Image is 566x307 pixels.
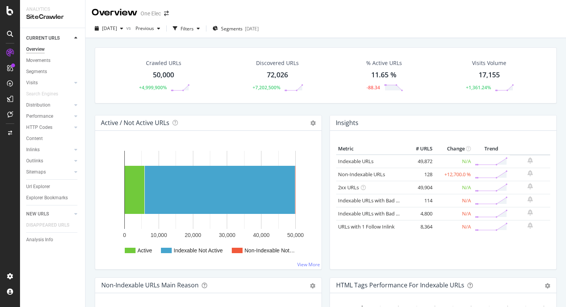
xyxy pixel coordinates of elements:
div: Visits Volume [472,59,506,67]
div: arrow-right-arrow-left [164,11,169,16]
a: Indexable URLs with Bad Description [338,210,422,217]
text: Active [137,247,152,254]
a: Visits [26,79,72,87]
div: Visits [26,79,38,87]
a: DISAPPEARED URLS [26,221,77,229]
a: Url Explorer [26,183,80,191]
div: Search Engines [26,90,58,98]
div: CURRENT URLS [26,34,60,42]
a: Outlinks [26,157,72,165]
a: Segments [26,68,80,76]
a: 2xx URLs [338,184,359,191]
div: 11.65 % [371,70,397,80]
div: Non-Indexable URLs Main Reason [101,281,199,289]
a: Inlinks [26,146,72,154]
td: 4,800 [404,207,434,220]
span: Previous [132,25,154,32]
div: Inlinks [26,146,40,154]
div: +4,999,900% [139,84,167,91]
div: Movements [26,57,50,65]
a: Performance [26,112,72,120]
a: Indexable URLs [338,158,373,165]
text: Non-Indexable Not… [244,247,295,254]
div: One Elec [141,10,161,17]
th: Metric [336,143,404,155]
a: Explorer Bookmarks [26,194,80,202]
div: bell-plus [527,183,533,189]
div: bell-plus [527,209,533,215]
td: 8,364 [404,220,434,233]
a: NEW URLS [26,210,72,218]
svg: A chart. [101,143,315,263]
div: SiteCrawler [26,13,79,22]
div: HTML Tags Performance for Indexable URLs [336,281,464,289]
a: Sitemaps [26,168,72,176]
div: gear [310,283,315,289]
td: 114 [404,194,434,207]
td: 49,904 [404,181,434,194]
td: 128 [404,168,434,181]
div: [DATE] [245,25,259,32]
a: Content [26,135,80,143]
div: 72,026 [267,70,288,80]
div: bell-plus [527,157,533,164]
span: Segments [221,25,243,32]
button: Filters [170,22,203,35]
a: Distribution [26,101,72,109]
span: vs [126,25,132,31]
div: bell-plus [527,196,533,202]
text: 0 [123,232,126,238]
a: CURRENT URLS [26,34,72,42]
button: Previous [132,22,163,35]
div: Overview [26,45,45,53]
a: URLs with 1 Follow Inlink [338,223,395,230]
a: Analysis Info [26,236,80,244]
a: Indexable URLs with Bad H1 [338,197,402,204]
div: 50,000 [153,70,174,80]
div: +7,202,500% [253,84,280,91]
div: Url Explorer [26,183,50,191]
a: Overview [26,45,80,53]
div: HTTP Codes [26,123,52,132]
td: N/A [434,220,473,233]
div: Sitemaps [26,168,46,176]
div: +1,361.24% [466,84,491,91]
i: Options [310,120,316,126]
a: Non-Indexable URLs [338,171,385,178]
th: # URLS [404,143,434,155]
text: 30,000 [219,232,235,238]
text: 20,000 [185,232,201,238]
text: 40,000 [253,232,270,238]
div: Overview [92,6,137,19]
div: Crawled URLs [146,59,181,67]
a: Search Engines [26,90,66,98]
a: Movements [26,57,80,65]
a: View More [297,261,320,268]
div: NEW URLS [26,210,49,218]
div: Filters [181,25,194,32]
div: -88.34 [367,84,380,91]
span: 2025 Sep. 26th [102,25,117,32]
a: HTTP Codes [26,123,72,132]
text: 50,000 [287,232,304,238]
div: % Active URLs [366,59,402,67]
div: Analytics [26,6,79,13]
div: bell-plus [527,170,533,176]
text: Indexable Not Active [174,247,223,254]
text: 10,000 [151,232,167,238]
td: N/A [434,194,473,207]
div: Explorer Bookmarks [26,194,68,202]
td: 49,872 [404,155,434,168]
div: Discovered URLs [256,59,299,67]
div: Distribution [26,101,50,109]
h4: Active / Not Active URLs [101,118,169,128]
iframe: Intercom live chat [540,281,558,299]
div: Analysis Info [26,236,53,244]
td: N/A [434,181,473,194]
div: 17,155 [479,70,500,80]
div: DISAPPEARED URLS [26,221,69,229]
div: Outlinks [26,157,43,165]
td: N/A [434,155,473,168]
button: [DATE] [92,22,126,35]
